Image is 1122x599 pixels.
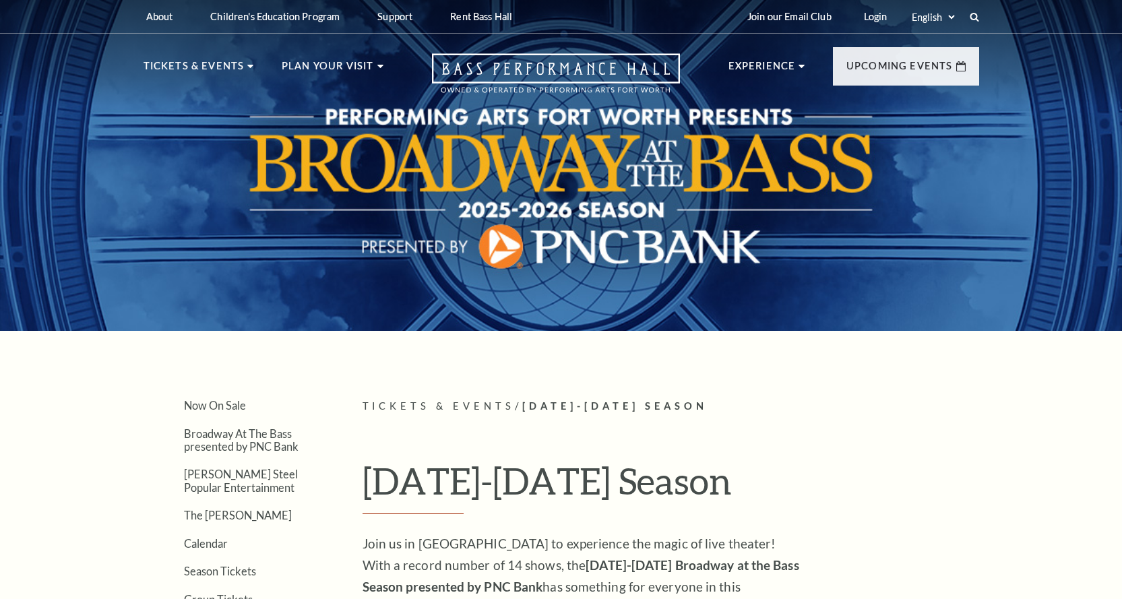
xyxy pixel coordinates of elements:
p: Support [377,11,412,22]
a: Calendar [184,537,228,550]
p: / [363,398,979,415]
span: [DATE]-[DATE] Season [522,400,708,412]
a: Now On Sale [184,399,246,412]
p: Plan Your Visit [282,58,374,82]
a: [PERSON_NAME] Steel Popular Entertainment [184,468,298,493]
a: The [PERSON_NAME] [184,509,292,522]
h1: [DATE]-[DATE] Season [363,459,979,514]
p: About [146,11,173,22]
p: Children's Education Program [210,11,340,22]
p: Rent Bass Hall [450,11,512,22]
p: Tickets & Events [144,58,245,82]
strong: [DATE]-[DATE] Broadway at the Bass Season presented by PNC Bank [363,557,799,594]
a: Season Tickets [184,565,256,577]
a: Broadway At The Bass presented by PNC Bank [184,427,299,453]
p: Experience [728,58,796,82]
select: Select: [909,11,957,24]
p: Upcoming Events [846,58,953,82]
span: Tickets & Events [363,400,516,412]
